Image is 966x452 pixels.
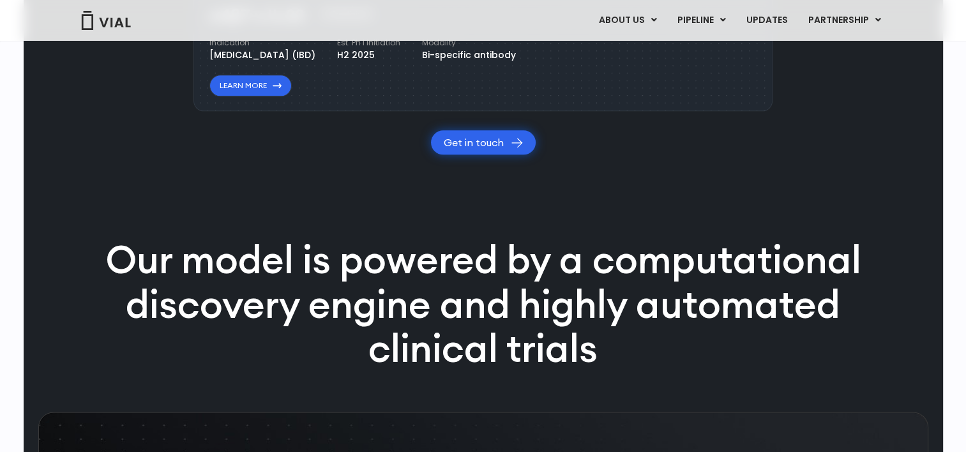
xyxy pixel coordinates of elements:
div: H2 2025 [337,49,400,62]
a: Learn More [209,75,292,96]
a: PIPELINEMenu Toggle [667,10,735,31]
div: Bi-specific antibody [422,49,516,62]
a: UPDATES [736,10,797,31]
div: [MEDICAL_DATA] (IBD) [209,49,315,62]
a: Get in touch [431,130,536,154]
a: PARTNERSHIPMenu Toggle [797,10,891,31]
h4: Indication [209,37,315,49]
h4: Modality [422,37,516,49]
a: ABOUT USMenu Toggle [588,10,666,31]
p: Our model is powered by a computational discovery engine and highly automated clinical trials [72,237,894,371]
img: Vial Logo [80,11,132,30]
h4: Est. Ph I Initiation [337,37,400,49]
